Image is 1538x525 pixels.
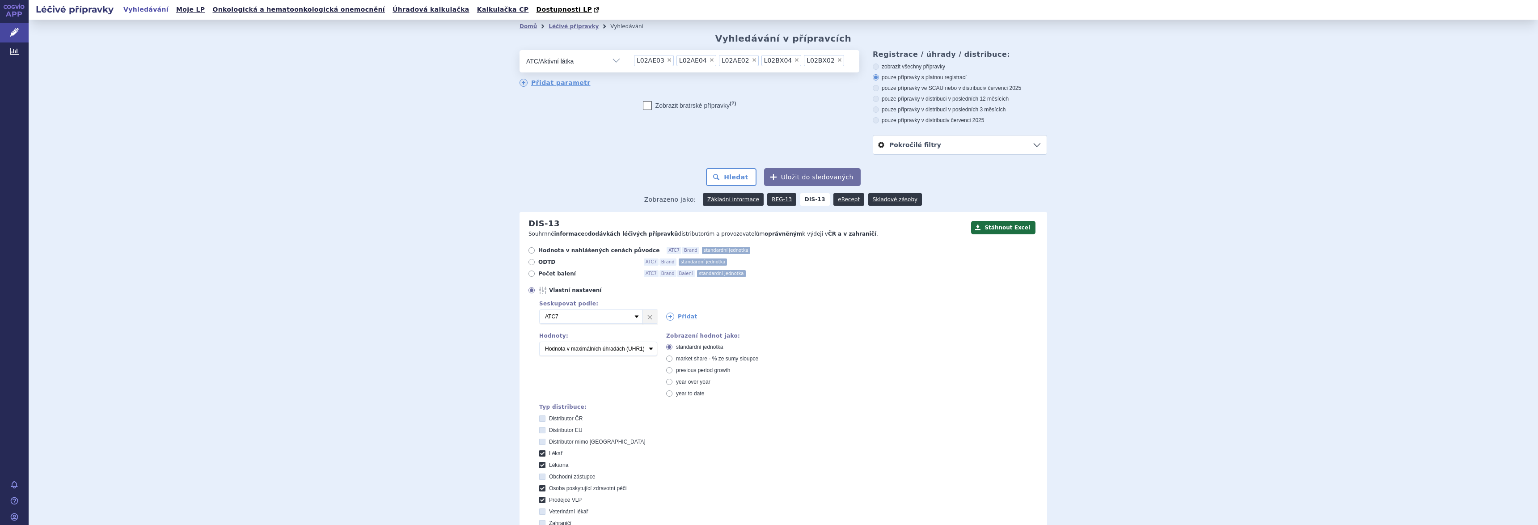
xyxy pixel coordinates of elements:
[730,101,736,106] abbr: (?)
[520,23,537,30] a: Domů
[666,313,697,321] a: Přidat
[528,230,967,238] p: Souhrnné o distributorům a provozovatelům k výdeji v .
[644,193,696,206] span: Zobrazeno jako:
[390,4,472,16] a: Úhradová kalkulačka
[474,4,532,16] a: Kalkulačka CP
[868,193,922,206] a: Skladové zásoby
[676,367,730,373] span: previous period growth
[703,193,764,206] a: Základní informace
[706,168,756,186] button: Hledat
[637,57,664,64] span: L02AE03
[873,95,1047,102] label: pouze přípravky v distribuci v posledních 12 měsících
[807,57,835,64] span: L02BX02
[538,270,637,277] span: Počet balení
[536,6,592,13] span: Dostupnosti LP
[539,404,1038,410] div: Typ distribuce:
[210,4,388,16] a: Onkologická a hematoonkologická onemocnění
[643,101,736,110] label: Zobrazit bratrské přípravky
[538,258,637,266] span: ODTD
[873,117,1047,124] label: pouze přípravky v distribuci
[677,270,695,277] span: Balení
[549,450,562,457] span: Lékař
[659,270,676,277] span: Brand
[984,85,1021,91] span: v červenci 2025
[539,333,657,339] div: Hodnoty:
[697,270,745,277] span: standardní jednotka
[764,57,792,64] span: L02BX04
[676,356,758,362] span: market share - % ze sumy sloupce
[659,258,676,266] span: Brand
[520,79,591,87] a: Přidat parametr
[666,333,784,339] div: Zobrazení hodnot jako:
[847,55,852,66] input: L02AE03L02AE04L02AE02L02BX04L02BX02
[873,63,1047,70] label: zobrazit všechny přípravky
[709,57,714,63] span: ×
[794,57,799,63] span: ×
[971,221,1035,234] button: Stáhnout Excel
[715,33,852,44] h2: Vyhledávání v přípravcích
[765,231,802,237] strong: oprávněným
[549,287,647,294] span: Vlastní nastavení
[549,427,583,433] span: Distributor EU
[702,247,750,254] span: standardní jednotka
[549,462,568,468] span: Lékárna
[643,310,657,323] a: ×
[533,4,604,16] a: Dostupnosti LP
[667,57,672,63] span: ×
[752,57,757,63] span: ×
[29,3,121,16] h2: Léčivé přípravky
[722,57,749,64] span: L02AE02
[644,270,659,277] span: ATC7
[800,193,830,206] strong: DIS-13
[764,168,861,186] button: Uložit do sledovaných
[837,57,842,63] span: ×
[676,379,710,385] span: year over year
[530,309,1038,324] div: 1
[679,258,727,266] span: standardní jednotka
[676,390,704,397] span: year to date
[554,231,585,237] strong: informace
[538,247,659,254] span: Hodnota v nahlášených cenách původce
[946,117,984,123] span: v červenci 2025
[644,258,659,266] span: ATC7
[873,106,1047,113] label: pouze přípravky v distribuci v posledních 3 měsících
[121,4,171,16] a: Vyhledávání
[873,74,1047,81] label: pouze přípravky s platnou registrací
[873,85,1047,92] label: pouze přípravky ve SCAU nebo v distribuci
[530,301,1038,307] div: Seskupovat podle:
[549,415,583,422] span: Distributor ČR
[549,439,646,445] span: Distributor mimo [GEOGRAPHIC_DATA]
[767,193,796,206] a: REG-13
[833,193,864,206] a: eRecept
[873,50,1047,59] h3: Registrace / úhrady / distribuce:
[173,4,207,16] a: Moje LP
[549,508,588,515] span: Veterinární lékař
[679,57,707,64] span: L02AE04
[549,474,595,480] span: Obchodní zástupce
[528,219,560,229] h2: DIS-13
[549,497,582,503] span: Prodejce VLP
[549,485,626,491] span: Osoba poskytující zdravotní péči
[676,344,723,350] span: standardní jednotka
[828,231,876,237] strong: ČR a v zahraničí
[682,247,699,254] span: Brand
[588,231,678,237] strong: dodávkách léčivých přípravků
[667,247,681,254] span: ATC7
[610,20,655,33] li: Vyhledávání
[873,135,1047,154] a: Pokročilé filtry
[549,23,599,30] a: Léčivé přípravky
